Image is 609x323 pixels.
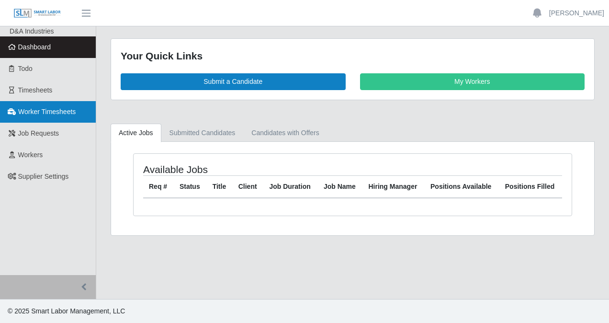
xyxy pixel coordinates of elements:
span: D&A Industries [10,27,54,35]
th: Title [207,175,233,198]
a: Active Jobs [111,124,161,142]
h4: Available Jobs [143,163,309,175]
th: Job Name [318,175,363,198]
th: Client [233,175,264,198]
span: © 2025 Smart Labor Management, LLC [8,307,125,315]
a: Candidates with Offers [243,124,327,142]
span: Todo [18,65,33,72]
th: Positions Filled [499,175,562,198]
a: Submitted Candidates [161,124,244,142]
a: Submit a Candidate [121,73,346,90]
th: Req # [143,175,174,198]
th: Status [174,175,207,198]
img: SLM Logo [13,8,61,19]
span: Job Requests [18,129,59,137]
span: Supplier Settings [18,173,69,180]
th: Positions Available [425,175,499,198]
a: My Workers [360,73,585,90]
a: [PERSON_NAME] [549,8,604,18]
th: Hiring Manager [362,175,425,198]
div: Your Quick Links [121,48,585,64]
span: Workers [18,151,43,159]
span: Worker Timesheets [18,108,76,115]
span: Timesheets [18,86,53,94]
th: Job Duration [263,175,318,198]
span: Dashboard [18,43,51,51]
